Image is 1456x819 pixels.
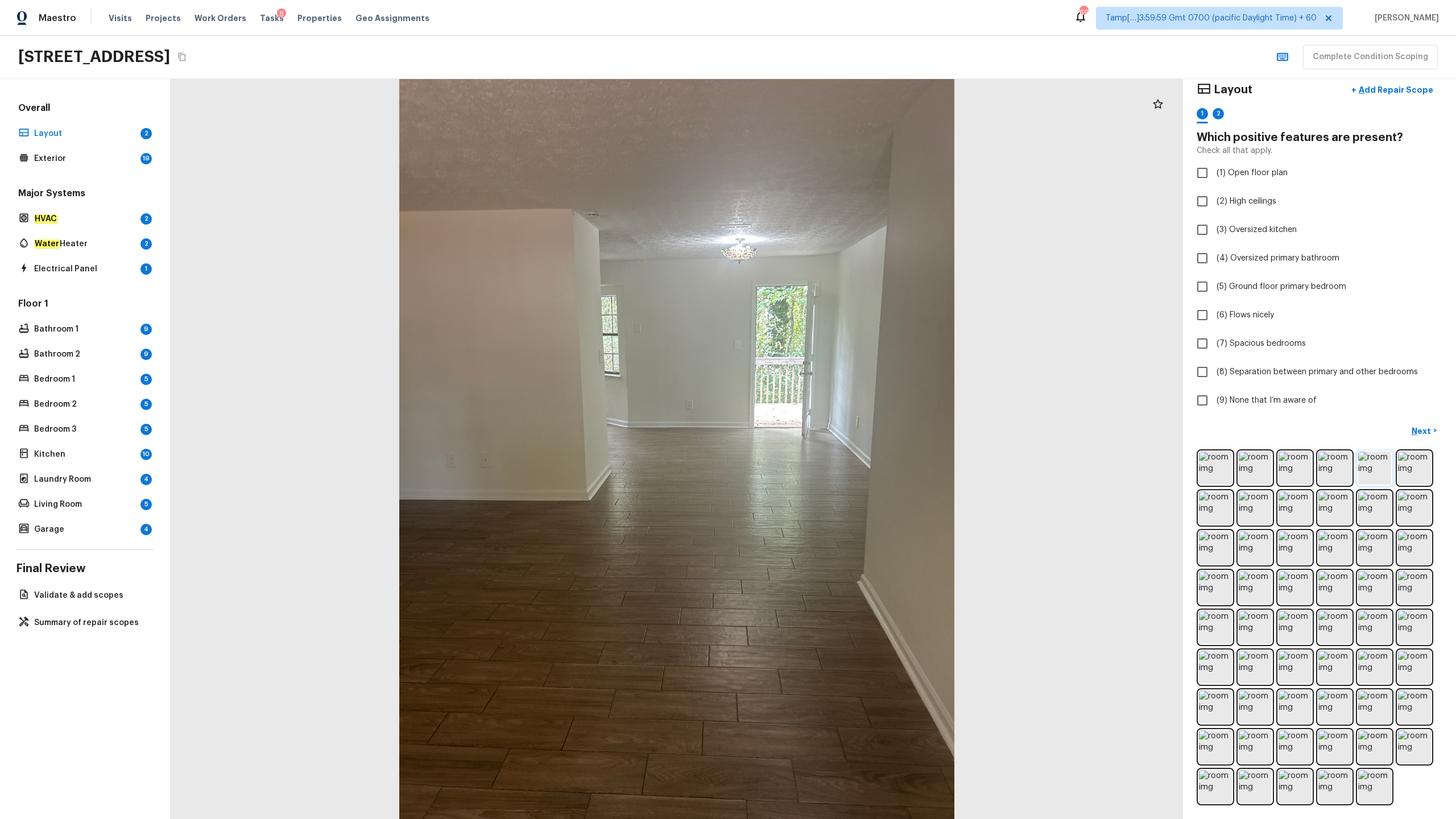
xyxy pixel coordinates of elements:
span: Visits [109,13,132,24]
span: Tasks [260,14,284,22]
img: room img [1279,531,1312,564]
img: room img [1398,452,1431,485]
div: 699 [1079,7,1087,18]
img: room img [1239,452,1272,485]
img: room img [1199,651,1232,684]
span: (1) Open floor plan [1217,167,1288,179]
span: Properties [297,13,342,24]
p: Kitchen [34,449,136,460]
p: Garage [34,524,136,535]
p: Summary of repair scopes [34,617,147,628]
img: room img [1279,571,1312,604]
img: room img [1318,531,1351,564]
img: room img [1279,611,1312,644]
img: room img [1358,571,1391,604]
div: 5 [140,374,152,385]
h5: Floor 1 [16,297,154,312]
span: (5) Ground floor primary bedroom [1217,281,1346,292]
img: room img [1398,531,1431,564]
button: +Add Repair Scope [1342,78,1442,102]
span: (8) Separation between primary and other bedrooms [1217,366,1418,378]
span: [PERSON_NAME] [1370,13,1439,24]
span: (9) None that I’m aware of [1217,395,1317,406]
img: room img [1279,452,1312,485]
img: room img [1398,611,1431,644]
img: room img [1358,651,1391,684]
img: room img [1358,730,1391,763]
div: 5 [140,499,152,510]
img: room img [1318,770,1351,803]
img: room img [1358,770,1391,803]
img: room img [1239,571,1272,604]
img: room img [1239,730,1272,763]
p: Bedroom 3 [34,424,136,435]
div: 4 [140,524,152,535]
p: Laundry Room [34,474,136,485]
img: room img [1398,690,1431,723]
div: 2 [140,213,152,225]
img: room img [1398,730,1431,763]
img: room img [1239,491,1272,524]
span: Maestro [39,13,76,24]
p: Exterior [34,153,136,164]
span: (7) Spacious bedrooms [1217,338,1306,349]
span: (6) Flows nicely [1217,309,1274,321]
img: room img [1239,651,1272,684]
div: 9 [140,324,152,335]
div: 9 [140,349,152,360]
em: HVAC [34,214,57,224]
span: Geo Assignments [355,13,429,24]
img: room img [1239,611,1272,644]
span: Work Orders [195,13,246,24]
img: room img [1398,571,1431,604]
p: Layout [34,128,136,139]
img: room img [1318,452,1351,485]
img: room img [1318,651,1351,684]
span: Tamp[…]3:59:59 Gmt 0700 (pacific Daylight Time) + 60 [1106,13,1317,24]
span: (3) Oversized kitchen [1217,224,1297,235]
p: Living Room [34,499,136,510]
img: room img [1199,730,1232,763]
div: 5 [140,424,152,435]
div: 4 [140,474,152,485]
p: Bathroom 1 [34,324,136,335]
h5: Major Systems [16,187,154,202]
h2: [STREET_ADDRESS] [18,47,170,67]
div: 8 [277,9,286,20]
div: 19 [140,153,152,164]
img: room img [1398,651,1431,684]
img: room img [1279,651,1312,684]
h4: Layout [1214,82,1252,97]
img: room img [1199,452,1232,485]
img: room img [1279,491,1312,524]
img: room img [1358,690,1391,723]
div: 1 [1197,108,1208,119]
img: room img [1318,690,1351,723]
img: room img [1199,531,1232,564]
img: room img [1239,531,1272,564]
h4: Final Review [16,561,154,576]
span: (4) Oversized primary bathroom [1217,253,1339,264]
img: room img [1358,452,1391,485]
img: room img [1318,611,1351,644]
button: Copy Address [175,49,189,64]
img: room img [1318,571,1351,604]
img: room img [1199,690,1232,723]
img: room img [1279,690,1312,723]
p: Heater [34,238,136,250]
p: Electrical Panel [34,263,136,275]
p: Add Repair Scope [1356,84,1433,96]
span: (2) High ceilings [1217,196,1276,207]
img: room img [1199,571,1232,604]
div: 1 [140,263,152,275]
img: room img [1199,770,1232,803]
p: Bedroom 2 [34,399,136,410]
p: Validate & add scopes [34,590,147,601]
div: 2 [140,238,152,250]
img: room img [1318,491,1351,524]
img: room img [1199,491,1232,524]
em: Water [34,239,60,249]
img: room img [1318,730,1351,763]
p: Bedroom 1 [34,374,136,385]
button: Next> [1406,421,1442,440]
